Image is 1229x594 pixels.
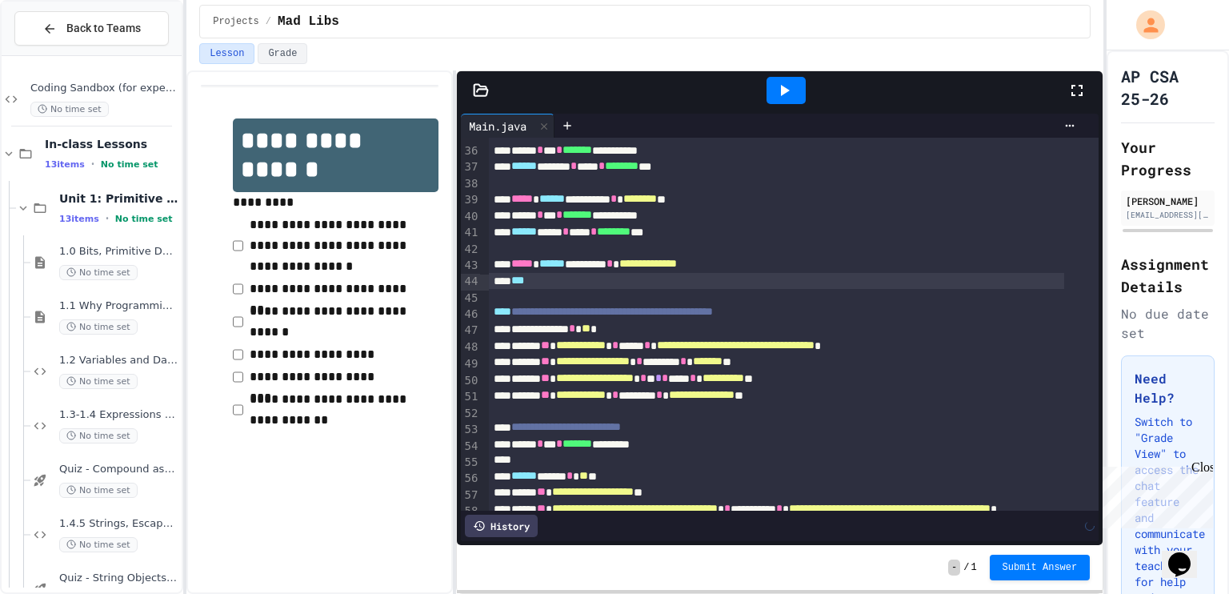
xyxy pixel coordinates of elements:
[461,192,481,209] div: 39
[6,6,110,102] div: Chat with us now!Close
[963,561,969,574] span: /
[461,406,481,422] div: 52
[461,209,481,226] div: 40
[465,515,538,537] div: History
[461,242,481,258] div: 42
[59,299,178,313] span: 1.1 Why Programming? Why [GEOGRAPHIC_DATA]?
[461,114,554,138] div: Main.java
[213,15,259,28] span: Projects
[461,339,481,356] div: 48
[948,560,960,576] span: -
[461,118,534,134] div: Main.java
[461,471,481,488] div: 56
[278,12,339,31] span: Mad Libs
[971,561,976,574] span: 1
[59,265,138,280] span: No time set
[59,374,138,389] span: No time set
[59,537,138,552] span: No time set
[266,15,271,28] span: /
[59,214,99,224] span: 13 items
[461,323,481,339] div: 47
[461,488,481,504] div: 57
[461,373,481,390] div: 50
[1135,369,1201,407] h3: Need Help?
[59,517,178,531] span: 1.4.5 Strings, Escape Characters, and [PERSON_NAME]
[461,225,481,242] div: 41
[1003,561,1078,574] span: Submit Answer
[59,354,178,367] span: 1.2 Variables and Data Types
[59,319,138,335] span: No time set
[66,20,141,37] span: Back to Teams
[199,43,254,64] button: Lesson
[1126,194,1210,208] div: [PERSON_NAME]
[106,212,109,225] span: •
[1121,304,1215,343] div: No due date set
[30,102,109,117] span: No time set
[59,463,178,476] span: Quiz - Compound assignment operators
[461,143,481,160] div: 36
[30,82,178,95] span: Coding Sandbox (for experimenting)
[59,245,178,259] span: 1.0 Bits, Primitive Data Types, Remainder, PEMDAS
[990,555,1091,580] button: Submit Answer
[461,176,481,192] div: 38
[461,389,481,406] div: 51
[1096,460,1213,528] iframe: chat widget
[461,307,481,323] div: 46
[59,572,178,585] span: Quiz - String Objects: Concatenation, Literals, and More
[59,408,178,422] span: 1.3-1.4 Expressions and Assignment
[1121,136,1215,181] h2: Your Progress
[461,439,481,456] div: 54
[461,274,481,291] div: 44
[461,422,481,439] div: 53
[461,504,481,537] div: 58
[45,159,85,170] span: 13 items
[14,11,169,46] button: Back to Teams
[1119,6,1169,43] div: My Account
[258,43,307,64] button: Grade
[461,291,481,307] div: 45
[45,137,178,151] span: In-class Lessons
[461,258,481,275] div: 43
[59,428,138,443] span: No time set
[115,214,173,224] span: No time set
[91,158,94,171] span: •
[1162,530,1213,578] iframe: chat widget
[59,191,178,206] span: Unit 1: Primitive Types
[1121,65,1215,110] h1: AP CSA 25-26
[59,483,138,498] span: No time set
[461,356,481,373] div: 49
[1121,253,1215,298] h2: Assignment Details
[461,159,481,176] div: 37
[1126,209,1210,221] div: [EMAIL_ADDRESS][DOMAIN_NAME]
[101,159,158,170] span: No time set
[461,455,481,471] div: 55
